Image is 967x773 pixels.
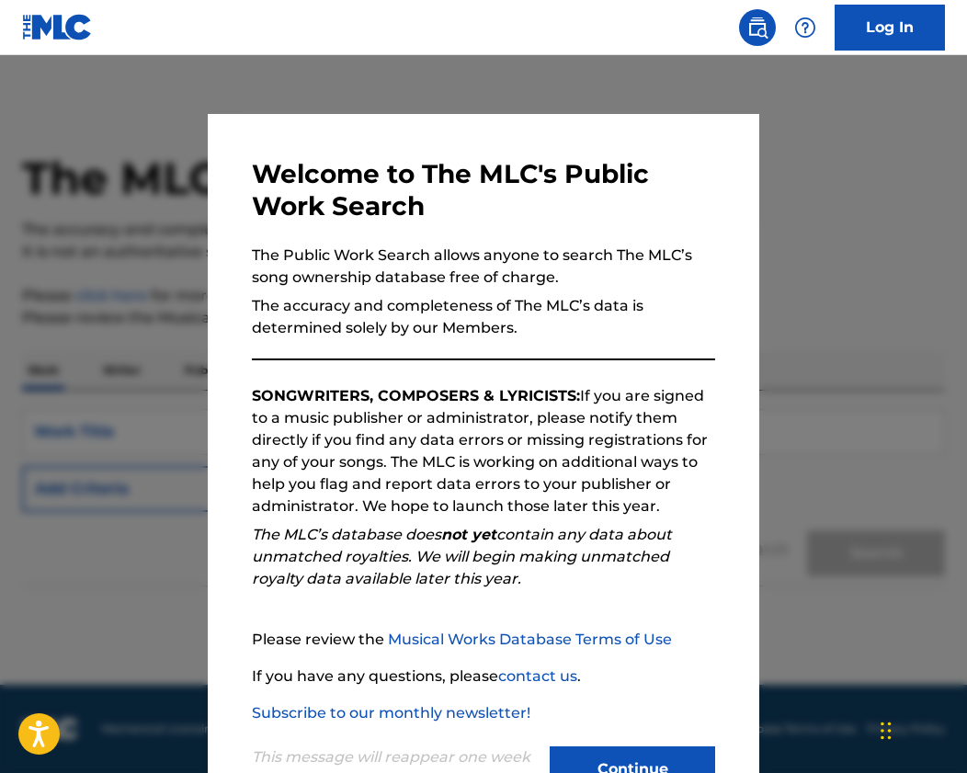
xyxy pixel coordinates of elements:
[739,9,776,46] a: Public Search
[22,14,93,40] img: MLC Logo
[787,9,824,46] div: Help
[881,703,892,758] div: Trascina
[252,665,715,688] p: If you have any questions, please .
[252,385,715,517] p: If you are signed to a music publisher or administrator, please notify them directly if you find ...
[388,631,672,648] a: Musical Works Database Terms of Use
[252,158,715,222] h3: Welcome to The MLC's Public Work Search
[875,685,967,773] div: Widget chat
[252,244,715,289] p: The Public Work Search allows anyone to search The MLC’s song ownership database free of charge.
[252,704,530,722] a: Subscribe to our monthly newsletter!
[746,17,768,39] img: search
[252,295,715,339] p: The accuracy and completeness of The MLC’s data is determined solely by our Members.
[252,526,672,587] em: The MLC’s database does contain any data about unmatched royalties. We will begin making unmatche...
[252,629,715,651] p: Please review the
[835,5,945,51] a: Log In
[794,17,816,39] img: help
[441,526,496,543] strong: not yet
[498,667,577,685] a: contact us
[252,387,580,404] strong: SONGWRITERS, COMPOSERS & LYRICISTS:
[875,685,967,773] iframe: Chat Widget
